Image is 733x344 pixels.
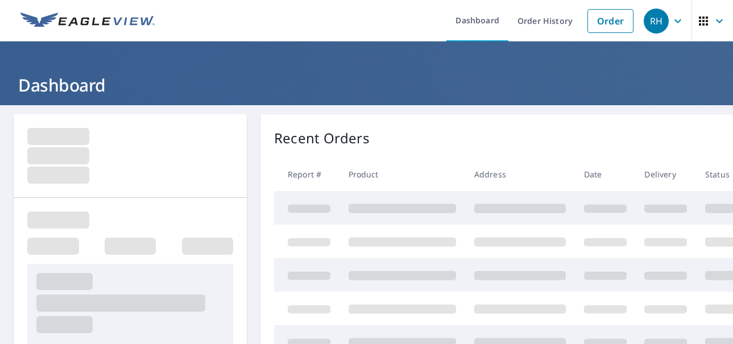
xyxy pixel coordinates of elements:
h1: Dashboard [14,73,719,97]
img: EV Logo [20,13,155,30]
th: Address [465,158,575,191]
th: Delivery [635,158,696,191]
th: Report # [274,158,339,191]
th: Date [575,158,636,191]
a: Order [587,9,633,33]
div: RH [644,9,669,34]
th: Product [339,158,465,191]
p: Recent Orders [274,128,370,148]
